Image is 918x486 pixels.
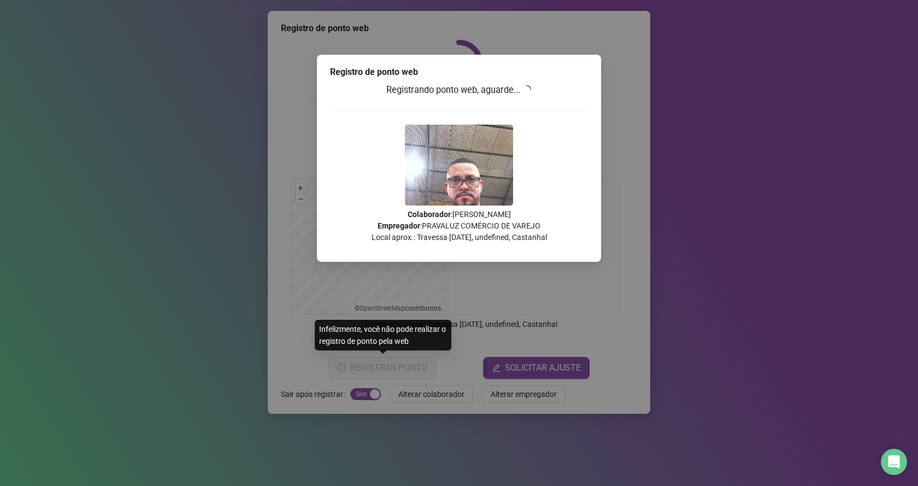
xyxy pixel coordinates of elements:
div: Infelizmente, você não pode realizar o registro de ponto pela web [315,320,451,350]
div: Open Intercom Messenger [881,449,907,475]
img: 2Q== [405,125,513,206]
strong: Colaborador [408,210,451,219]
p: : [PERSON_NAME] : PRAVALUZ COMÉRCIO DE VAREJO Local aprox.: Travessa [DATE], undefined, Castanhal [330,209,588,243]
div: Registro de ponto web [330,66,588,79]
span: loading [522,85,531,94]
strong: Empregador [378,221,420,230]
h3: Registrando ponto web, aguarde... [330,83,588,97]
